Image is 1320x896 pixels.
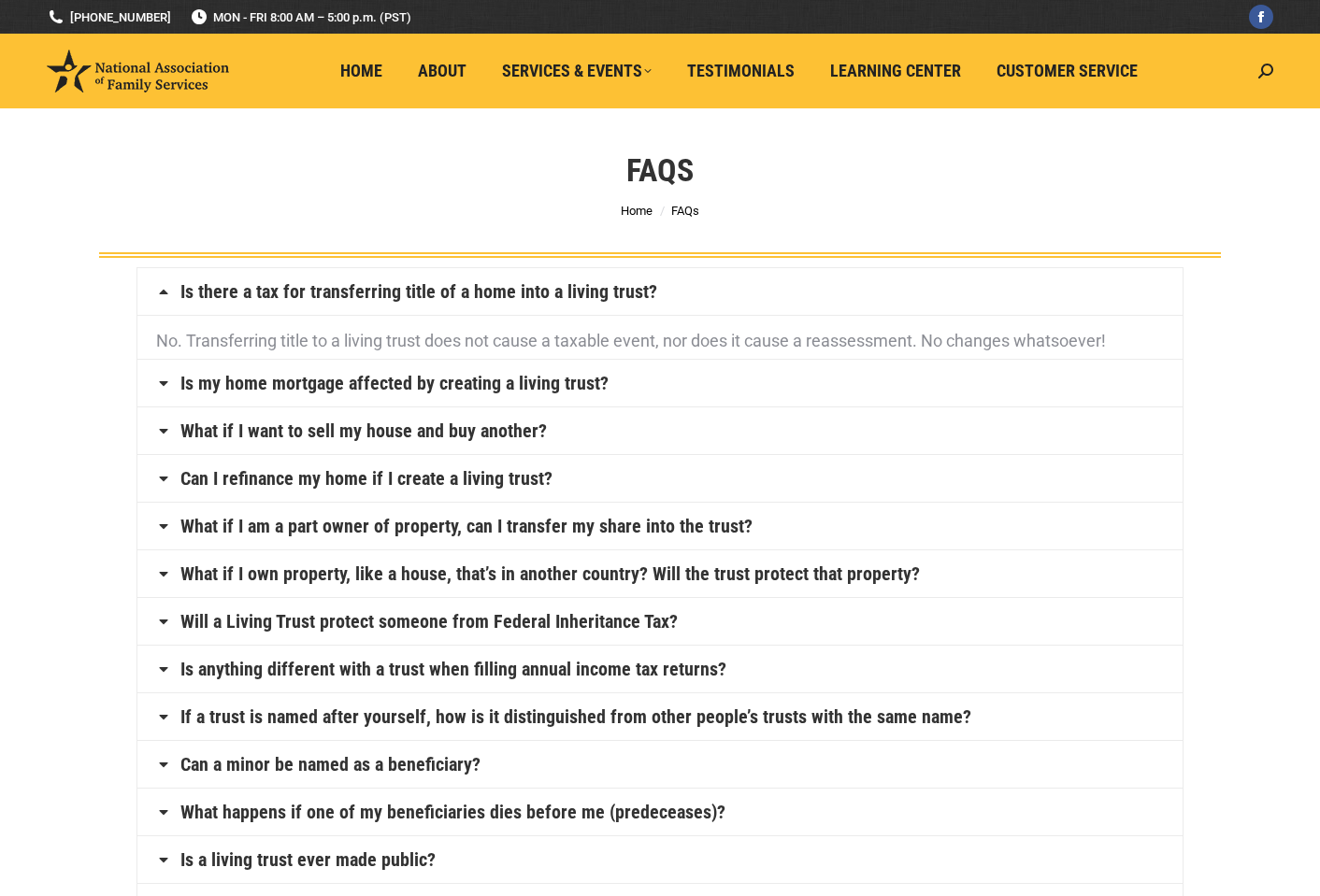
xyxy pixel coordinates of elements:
[47,8,171,26] a: [PHONE_NUMBER]
[626,149,694,191] h1: FAQs
[180,850,436,869] a: Is a living trust ever made public?
[671,204,699,218] span: FAQs
[180,469,552,488] a: Can I refinance my home if I create a living trust?
[502,61,652,81] span: Services & Events
[180,803,725,821] a: What happens if one of my beneficiaries dies before me (predeceases)?
[327,53,395,89] a: Home
[997,61,1138,81] span: Customer Service
[180,282,657,301] a: Is there a tax for transferring title of a home into a living trust?
[180,707,971,726] a: If a trust is named after yourself, how is it distinguished from other people’s trusts with the s...
[180,612,678,631] a: Will a Living Trust protect someone from Federal Inheritance Tax?
[817,53,974,89] a: Learning Center
[180,374,609,392] a: Is my home mortgage affected by creating a living trust?
[180,755,481,774] a: Can a minor be named as a beneficiary?
[830,61,961,81] span: Learning Center
[190,8,411,26] span: MON - FRI 8:00 AM – 5:00 p.m. (PST)
[983,53,1151,89] a: Customer Service
[340,61,382,81] span: Home
[180,660,726,678] a: Is anything different with a trust when filling annual income tax returns?
[674,53,808,89] a: Testimonials
[180,421,547,440] a: What if I want to sell my house and buy another?
[180,517,753,535] a: What if I am a part owner of property, can I transfer my share into the trust?
[687,61,795,81] span: Testimonials
[621,204,653,218] a: Home
[1249,5,1273,29] a: Facebook page opens in new window
[418,61,466,81] span: About
[405,53,480,89] a: About
[47,50,229,92] img: National Association of Family Services
[180,564,920,583] a: What if I own property, like a house, that’s in another country? Will the trust protect that prop...
[156,324,1164,358] p: No. Transferring title to a living trust does not cause a taxable event, nor does it cause a reas...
